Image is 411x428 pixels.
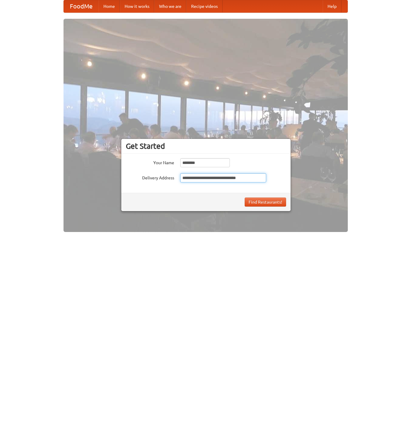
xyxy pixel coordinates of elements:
label: Your Name [126,158,174,166]
button: Find Restaurants! [245,198,286,207]
a: Home [99,0,120,12]
a: How it works [120,0,154,12]
h3: Get Started [126,142,286,151]
a: Help [323,0,341,12]
label: Delivery Address [126,173,174,181]
a: FoodMe [64,0,99,12]
a: Recipe videos [186,0,223,12]
a: Who we are [154,0,186,12]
